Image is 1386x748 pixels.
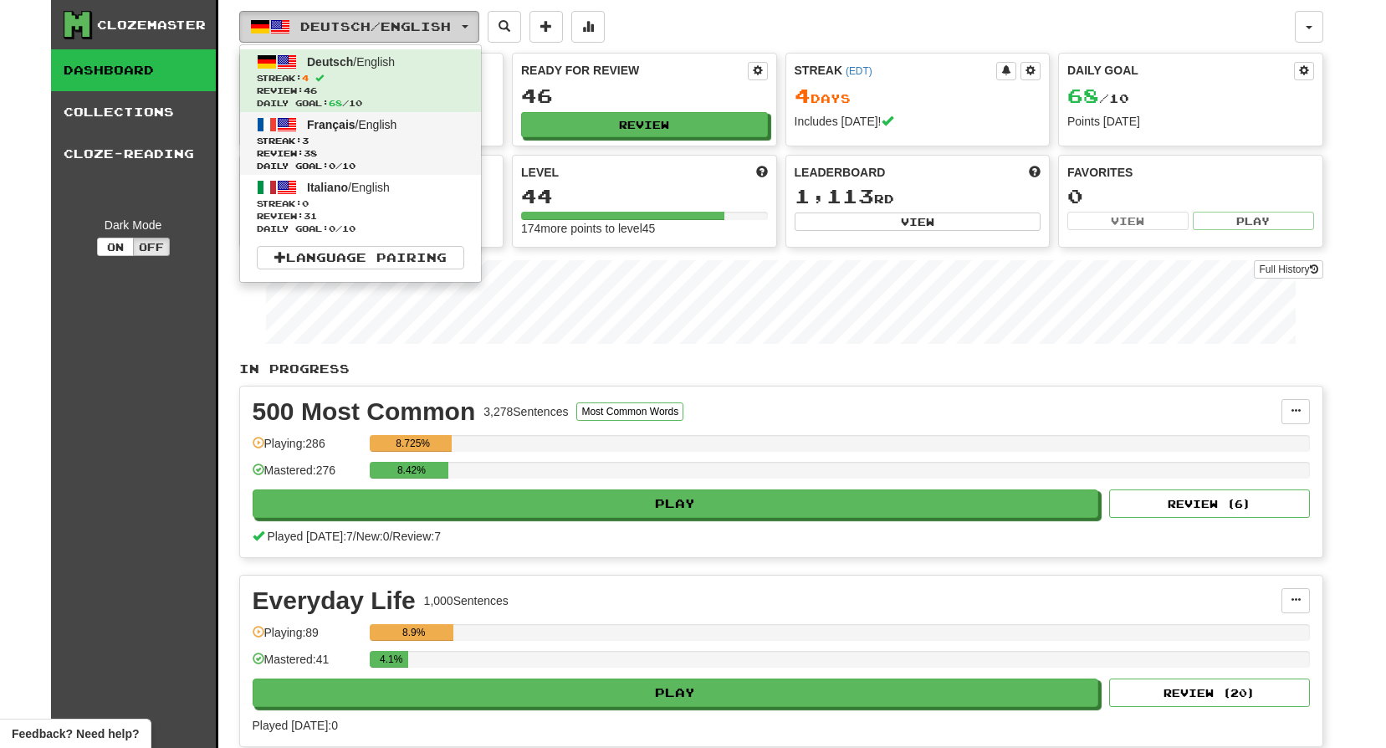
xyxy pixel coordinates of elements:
span: / 10 [1067,91,1129,105]
span: Leaderboard [795,164,886,181]
span: Streak: [257,197,464,210]
a: Full History [1254,260,1322,279]
span: Streak: [257,72,464,85]
div: Daily Goal [1067,62,1294,80]
div: 46 [521,85,768,106]
span: Daily Goal: / 10 [257,160,464,172]
div: 44 [521,186,768,207]
span: This week in points, UTC [1029,164,1041,181]
div: rd [795,186,1041,207]
button: Play [253,489,1099,518]
span: Deutsch / English [300,19,451,33]
div: Streak [795,62,997,79]
span: / [353,530,356,543]
div: 500 Most Common [253,399,476,424]
div: 8.725% [375,435,452,452]
button: View [795,213,1041,231]
span: 4 [302,73,309,83]
a: Deutsch/EnglishStreak:4 Review:46Daily Goal:68/10 [240,49,481,112]
div: Playing: 286 [253,435,361,463]
span: Score more points to level up [756,164,768,181]
button: Off [133,238,170,256]
a: Dashboard [51,49,216,91]
span: 68 [329,98,342,108]
div: Ready for Review [521,62,748,79]
span: Played [DATE]: 7 [267,530,352,543]
div: 8.9% [375,624,453,641]
span: 68 [1067,84,1099,107]
button: View [1067,212,1189,230]
span: Français [307,118,355,131]
a: Cloze-Reading [51,133,216,175]
div: Mastered: 276 [253,462,361,489]
span: New: 0 [356,530,390,543]
a: (EDT) [846,65,872,77]
span: Played [DATE]: 0 [253,719,338,732]
span: Level [521,164,559,181]
a: Collections [51,91,216,133]
div: Dark Mode [64,217,203,233]
span: Daily Goal: / 10 [257,97,464,110]
button: More stats [571,11,605,43]
div: Everyday Life [253,588,416,613]
div: 174 more points to level 45 [521,220,768,237]
button: Play [253,679,1099,707]
div: Points [DATE] [1067,113,1314,130]
span: 0 [302,198,309,208]
button: Review (20) [1109,679,1310,707]
span: / English [307,55,395,69]
span: Italiano [307,181,348,194]
div: Favorites [1067,164,1314,181]
p: In Progress [239,361,1323,377]
div: Playing: 89 [253,624,361,652]
button: Search sentences [488,11,521,43]
button: Most Common Words [576,402,683,421]
span: Daily Goal: / 10 [257,223,464,235]
div: Day s [795,85,1041,107]
span: / English [307,181,390,194]
button: Deutsch/English [239,11,479,43]
span: Review: 31 [257,210,464,223]
button: Review (6) [1109,489,1310,518]
span: 0 [329,223,335,233]
div: 8.42% [375,462,448,479]
span: 3 [302,136,309,146]
span: / English [307,118,396,131]
button: Add sentence to collection [529,11,563,43]
span: 4 [795,84,811,107]
div: Includes [DATE]! [795,113,1041,130]
span: Review: 7 [392,530,441,543]
div: 3,278 Sentences [483,403,568,420]
span: Review: 38 [257,147,464,160]
div: 4.1% [375,651,408,668]
span: Streak: [257,135,464,147]
span: Open feedback widget [12,725,139,742]
div: Mastered: 41 [253,651,361,679]
button: Play [1193,212,1314,230]
a: Français/EnglishStreak:3 Review:38Daily Goal:0/10 [240,112,481,175]
a: Italiano/EnglishStreak:0 Review:31Daily Goal:0/10 [240,175,481,238]
span: Deutsch [307,55,353,69]
div: 1,000 Sentences [424,592,509,609]
div: Clozemaster [97,17,206,33]
div: 0 [1067,186,1314,207]
button: Review [521,112,768,137]
span: 1,113 [795,184,874,207]
span: Review: 46 [257,85,464,97]
span: 0 [329,161,335,171]
a: Language Pairing [257,246,464,269]
button: On [97,238,134,256]
span: / [389,530,392,543]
